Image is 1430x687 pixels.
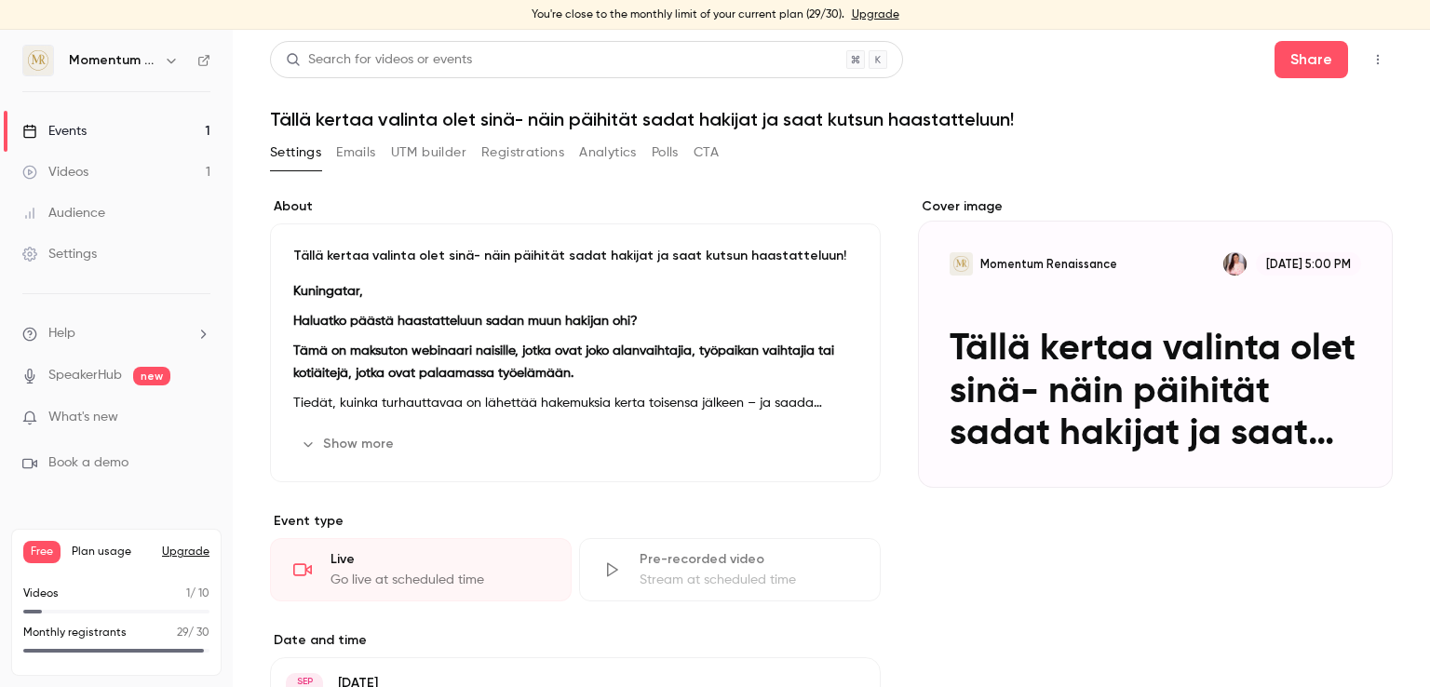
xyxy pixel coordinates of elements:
[579,538,881,601] div: Pre-recorded videoStream at scheduled time
[652,138,679,168] button: Polls
[481,138,564,168] button: Registrations
[293,429,405,459] button: Show more
[23,46,53,75] img: Momentum Renaissance
[48,324,75,343] span: Help
[23,586,59,602] p: Videos
[22,245,97,263] div: Settings
[331,550,548,569] div: Live
[270,108,1393,130] h1: Tällä kertaa valinta olet sinä- näin päihität sadat hakijat ja saat kutsun haastatteluun!
[852,7,899,22] a: Upgrade
[72,545,151,559] span: Plan usage
[162,545,209,559] button: Upgrade
[286,50,472,70] div: Search for videos or events
[188,410,210,426] iframe: Noticeable Trigger
[22,324,210,343] li: help-dropdown-opener
[640,550,857,569] div: Pre-recorded video
[640,571,857,589] div: Stream at scheduled time
[293,315,638,328] strong: Haluatko päästä haastatteluun sadan muun hakijan ohi?
[23,625,127,641] p: Monthly registrants
[22,204,105,222] div: Audience
[177,627,188,639] span: 29
[186,586,209,602] p: / 10
[293,285,363,298] strong: Kuningatar,
[270,538,572,601] div: LiveGo live at scheduled time
[694,138,719,168] button: CTA
[918,197,1393,216] label: Cover image
[177,625,209,641] p: / 30
[133,367,170,385] span: new
[270,197,881,216] label: About
[48,408,118,427] span: What's new
[1275,41,1348,78] button: Share
[293,344,834,380] strong: Tämä on maksuton webinaari naisille, jotka ovat joko alanvaihtajia, työpaikan vaihtajia tai kotiä...
[336,138,375,168] button: Emails
[69,51,156,70] h6: Momentum Renaissance
[579,138,637,168] button: Analytics
[186,588,190,599] span: 1
[23,541,61,563] span: Free
[918,197,1393,488] section: Cover image
[270,138,321,168] button: Settings
[270,512,881,531] p: Event type
[22,122,87,141] div: Events
[22,163,88,182] div: Videos
[391,138,466,168] button: UTM builder
[270,631,881,650] label: Date and time
[48,366,122,385] a: SpeakerHub
[48,453,128,473] span: Book a demo
[293,247,857,265] p: Tällä kertaa valinta olet sinä- näin päihität sadat hakijat ja saat kutsun haastatteluun!
[293,392,857,414] p: Tiedät, kuinka turhauttavaa on lähettää hakemuksia kerta toisensa jälkeen – ja saada korkeintaan ...
[331,571,548,589] div: Go live at scheduled time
